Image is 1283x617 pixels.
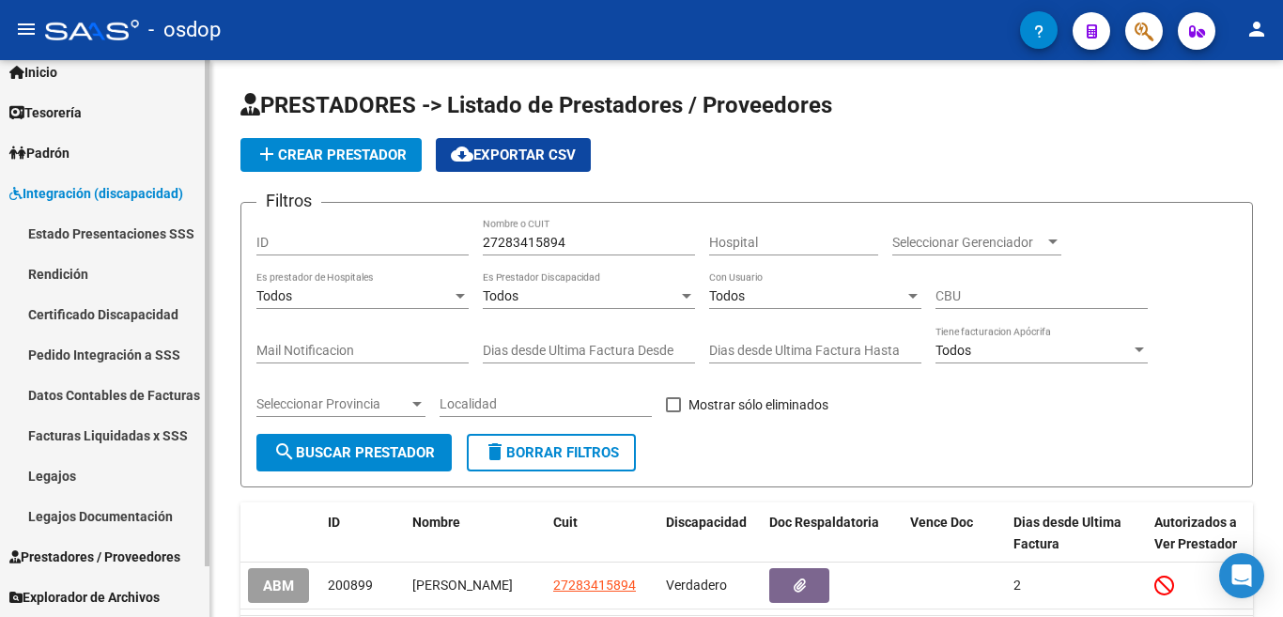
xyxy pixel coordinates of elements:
mat-icon: person [1245,18,1268,40]
span: - osdop [148,9,221,51]
span: Todos [256,288,292,303]
datatable-header-cell: Dias desde Ultima Factura [1006,502,1147,564]
span: Discapacidad [666,515,747,530]
span: Explorador de Archivos [9,587,160,608]
datatable-header-cell: Cuit [546,502,658,564]
mat-icon: add [255,143,278,165]
span: 2 [1013,578,1021,593]
span: Borrar Filtros [484,444,619,461]
span: Nombre [412,515,460,530]
mat-icon: delete [484,440,506,463]
span: Inicio [9,62,57,83]
span: Doc Respaldatoria [769,515,879,530]
span: ABM [263,578,294,594]
span: 27283415894 [553,578,636,593]
div: Open Intercom Messenger [1219,553,1264,598]
span: 200899 [328,578,373,593]
button: Crear Prestador [240,138,422,172]
span: Seleccionar Gerenciador [892,235,1044,251]
span: Mostrar sólo eliminados [688,393,828,416]
span: Padrón [9,143,70,163]
button: Buscar Prestador [256,434,452,471]
span: Todos [709,288,745,303]
mat-icon: search [273,440,296,463]
span: Exportar CSV [451,147,576,163]
button: Borrar Filtros [467,434,636,471]
div: [PERSON_NAME] [412,575,538,596]
span: Todos [483,288,518,303]
mat-icon: cloud_download [451,143,473,165]
span: Buscar Prestador [273,444,435,461]
span: Verdadero [666,578,727,593]
h3: Filtros [256,188,321,214]
span: Prestadores / Proveedores [9,547,180,567]
span: Dias desde Ultima Factura [1013,515,1121,551]
span: Crear Prestador [255,147,407,163]
datatable-header-cell: Discapacidad [658,502,762,564]
span: ID [328,515,340,530]
span: Vence Doc [910,515,973,530]
span: PRESTADORES -> Listado de Prestadores / Proveedores [240,92,832,118]
datatable-header-cell: ID [320,502,405,564]
mat-icon: menu [15,18,38,40]
span: Cuit [553,515,578,530]
datatable-header-cell: Doc Respaldatoria [762,502,903,564]
datatable-header-cell: Nombre [405,502,546,564]
datatable-header-cell: Autorizados a Ver Prestador [1147,502,1250,564]
span: Todos [935,343,971,358]
span: Autorizados a Ver Prestador [1154,515,1237,551]
button: Exportar CSV [436,138,591,172]
span: Tesorería [9,102,82,123]
span: Integración (discapacidad) [9,183,183,204]
span: Seleccionar Provincia [256,396,409,412]
button: ABM [248,568,309,603]
datatable-header-cell: Vence Doc [903,502,1006,564]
